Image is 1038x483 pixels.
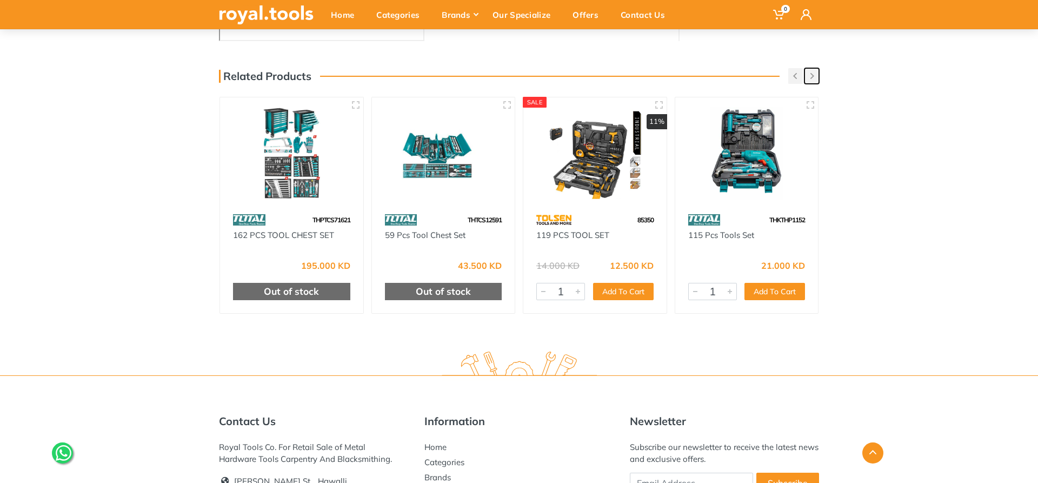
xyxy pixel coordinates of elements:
img: royal.tools Logo [219,5,314,24]
div: 43.500 KD [458,261,502,270]
img: 86.webp [688,210,721,229]
img: 64.webp [536,210,571,229]
img: 86.webp [233,210,265,229]
span: THPTCS71621 [312,216,350,224]
div: SALE [523,97,547,108]
div: Offers [565,3,613,26]
button: Add To Cart [593,283,654,300]
div: Categories [369,3,434,26]
img: Royal Tools - 115 Pcs Tools Set [685,107,809,200]
img: Royal Tools - 59 Pcs Tool Chest Set [382,107,505,200]
span: THTCS12591 [468,216,502,224]
h5: Information [424,415,614,428]
a: 59 Pcs Tool Chest Set [385,230,465,240]
span: 85350 [637,216,654,224]
a: 119 PCS TOOL SET [536,230,609,240]
div: Out of stock [385,283,502,300]
div: 21.000 KD [761,261,805,270]
div: 14.000 KD [536,261,580,270]
div: 195.000 KD [301,261,350,270]
a: Brands [424,472,451,482]
h3: Related Products [219,70,311,83]
img: 86.webp [385,210,417,229]
h5: Contact Us [219,415,408,428]
img: Royal Tools - 119 PCS TOOL SET [533,107,657,200]
div: Our Specialize [485,3,565,26]
div: Subscribe our newsletter to receive the latest news and exclusive offers. [630,441,819,465]
h5: Newsletter [630,415,819,428]
div: Out of stock [233,283,350,300]
span: 0 [781,5,790,13]
div: Home [323,3,369,26]
a: 115 Pcs Tools Set [688,230,754,240]
div: 12.500 KD [610,261,654,270]
img: royal.tools Logo [442,352,597,381]
div: Contact Us [613,3,680,26]
img: Royal Tools - 162 PCS TOOL CHEST SET [230,107,354,200]
div: 11% [647,114,667,129]
a: 162 PCS TOOL CHEST SET [233,230,334,240]
div: Royal Tools Co. For Retail Sale of Metal Hardware Tools Carpentry And Blacksmithing. [219,441,408,465]
button: Add To Cart [744,283,805,300]
div: Brands [434,3,485,26]
span: THKTHP1152 [769,216,805,224]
